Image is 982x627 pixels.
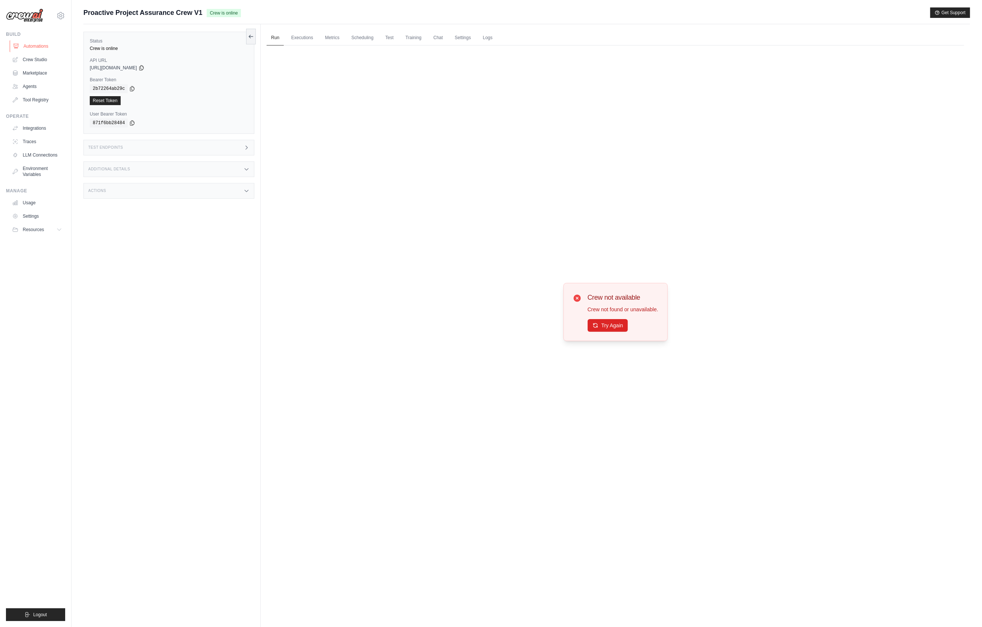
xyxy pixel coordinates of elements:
[23,227,44,233] span: Resources
[90,84,128,93] code: 2b72264ab29c
[9,224,65,236] button: Resources
[90,57,248,63] label: API URL
[450,30,475,46] a: Settings
[347,30,378,46] a: Scheduling
[429,30,447,46] a: Chat
[588,292,658,303] h3: Crew not available
[90,45,248,51] div: Crew is online
[83,7,202,18] span: Proactive Project Assurance Crew V1
[9,94,65,106] a: Tool Registry
[267,30,284,46] a: Run
[9,149,65,161] a: LLM Connections
[401,30,426,46] a: Training
[9,81,65,92] a: Agents
[90,111,248,117] label: User Bearer Token
[90,96,121,105] a: Reset Token
[588,306,658,313] p: Crew not found or unavailable.
[90,77,248,83] label: Bearer Token
[6,31,65,37] div: Build
[9,210,65,222] a: Settings
[6,9,43,23] img: Logo
[90,38,248,44] label: Status
[207,9,241,17] span: Crew is online
[90,65,137,71] span: [URL][DOMAIN_NAME]
[321,30,344,46] a: Metrics
[6,113,65,119] div: Operate
[588,319,628,332] button: Try Again
[90,119,128,127] code: 871f6bb28484
[9,163,65,180] a: Environment Variables
[88,189,106,193] h3: Actions
[945,591,982,627] iframe: Chat Widget
[9,136,65,148] a: Traces
[6,608,65,621] button: Logout
[479,30,497,46] a: Logs
[381,30,398,46] a: Test
[33,612,47,618] span: Logout
[287,30,318,46] a: Executions
[88,167,130,171] h3: Additional Details
[6,188,65,194] div: Manage
[9,54,65,66] a: Crew Studio
[9,67,65,79] a: Marketplace
[9,122,65,134] a: Integrations
[9,197,65,209] a: Usage
[10,40,66,52] a: Automations
[930,7,970,18] button: Get Support
[88,145,123,150] h3: Test Endpoints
